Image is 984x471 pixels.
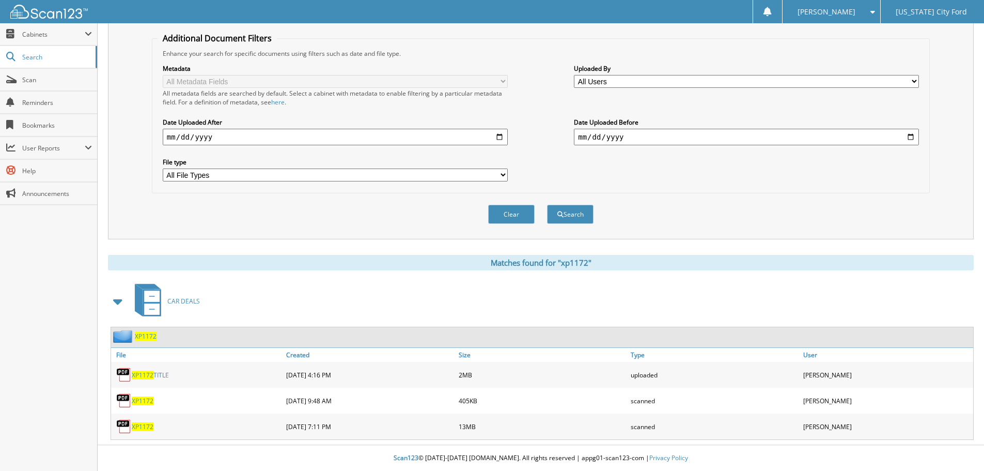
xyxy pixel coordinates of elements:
[456,348,629,362] a: Size
[22,53,90,62] span: Search
[628,364,801,385] div: uploaded
[574,129,919,145] input: end
[116,367,132,383] img: PDF.png
[628,348,801,362] a: Type
[163,64,508,73] label: Metadata
[116,419,132,434] img: PDF.png
[22,121,92,130] span: Bookmarks
[98,446,984,471] div: © [DATE]-[DATE] [DOMAIN_NAME]. All rights reserved | appg01-scan123-com |
[158,33,277,44] legend: Additional Document Filters
[132,371,169,379] a: XP1172TITLE
[22,144,85,153] span: User Reports
[10,5,88,19] img: scan123-logo-white.svg
[798,9,855,15] span: [PERSON_NAME]
[111,348,284,362] a: File
[394,453,418,462] span: Scan123
[488,205,535,224] button: Clear
[574,118,919,127] label: Date Uploaded Before
[22,189,92,198] span: Announcements
[132,371,153,379] span: XP1172
[284,416,456,437] div: [DATE] 7:11 PM
[132,422,153,431] a: XP1172
[132,397,153,405] a: XP1172
[574,64,919,73] label: Uploaded By
[163,118,508,127] label: Date Uploaded After
[284,348,456,362] a: Created
[22,75,92,84] span: Scan
[163,158,508,166] label: File type
[896,9,967,15] span: [US_STATE] City Ford
[163,89,508,107] div: All metadata fields are searched by default. Select a cabinet with metadata to enable filtering b...
[167,297,200,306] span: CAR DEALS
[456,390,629,411] div: 405KB
[116,393,132,408] img: PDF.png
[163,129,508,145] input: start
[456,364,629,385] div: 2MB
[801,390,973,411] div: [PERSON_NAME]
[628,416,801,437] div: scanned
[284,364,456,385] div: [DATE] 4:16 PM
[135,332,157,341] a: XP1172
[271,98,285,107] a: here
[801,364,973,385] div: [PERSON_NAME]
[113,330,135,343] img: folder2.png
[158,49,924,58] div: Enhance your search for specific documents using filters such as date and file type.
[932,421,984,471] iframe: Chat Widget
[456,416,629,437] div: 13MB
[22,30,85,39] span: Cabinets
[284,390,456,411] div: [DATE] 9:48 AM
[22,98,92,107] span: Reminders
[801,348,973,362] a: User
[108,255,974,270] div: Matches found for "xp1172"
[22,166,92,175] span: Help
[801,416,973,437] div: [PERSON_NAME]
[547,205,593,224] button: Search
[649,453,688,462] a: Privacy Policy
[628,390,801,411] div: scanned
[129,281,200,322] a: CAR DEALS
